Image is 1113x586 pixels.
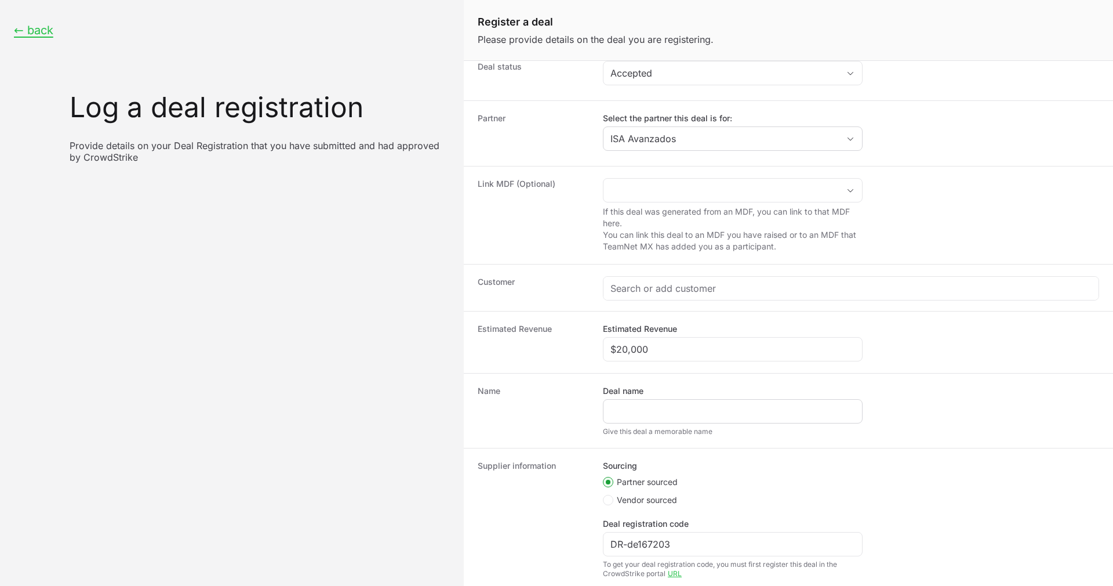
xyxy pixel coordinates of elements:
[617,494,677,506] span: Vendor sourced
[478,113,589,154] dt: Partner
[603,206,863,252] p: If this deal was generated from an MDF, you can link to that MDF here. You can link this deal to ...
[478,32,1099,46] p: Please provide details on the deal you are registering.
[478,14,1099,30] h1: Register a deal
[478,276,589,299] dt: Customer
[478,61,589,89] dt: Deal status
[478,385,589,436] dt: Name
[478,460,589,578] dt: Supplier information
[617,476,678,488] span: Partner sourced
[603,385,643,397] label: Deal name
[70,93,450,121] h1: Log a deal registration
[603,518,689,530] label: Deal registration code
[70,140,450,163] p: Provide details on your Deal Registration that you have submitted and had approved by CrowdStrike
[478,323,589,361] dt: Estimated Revenue
[603,113,863,124] label: Select the partner this deal is for:
[839,127,862,150] div: Open
[610,281,1092,295] input: Search or add customer
[839,179,862,202] div: Open
[478,178,589,252] dt: Link MDF (Optional)
[603,323,677,335] label: Estimated Revenue
[610,342,855,356] input: $
[14,23,53,38] button: ← back
[603,460,637,472] legend: Sourcing
[603,62,862,85] button: Accepted
[610,66,839,80] div: Accepted
[668,569,682,578] a: URL
[603,560,863,578] div: To get your deal registration code, you must first register this deal in the CrowdStrike portal
[603,427,863,436] div: Give this deal a memorable name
